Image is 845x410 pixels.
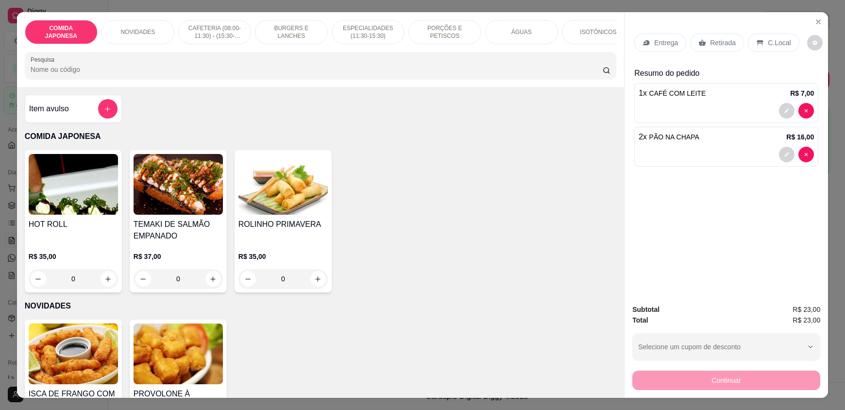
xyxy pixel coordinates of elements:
p: PORÇÕES E PETISCOS [417,24,473,40]
img: product-image [238,154,328,215]
strong: Total [632,316,648,324]
p: R$ 37,00 [134,252,223,261]
label: Pesquisa [31,55,58,64]
img: product-image [29,324,118,384]
p: ESPECIALIDADES (11:30-15:30) [340,24,396,40]
button: decrease-product-quantity [135,271,151,287]
p: COMIDA JAPONESA [33,24,89,40]
span: CAFÉ COM LEITE [649,89,706,97]
button: Selecione um cupom de desconto [632,333,820,360]
button: decrease-product-quantity [798,103,814,119]
img: product-image [134,324,223,384]
p: R$ 16,00 [786,132,814,142]
button: Close [811,14,826,30]
p: ÁGUAS [511,28,532,36]
p: R$ 7,00 [790,88,814,98]
p: Entrega [654,38,678,48]
button: decrease-product-quantity [31,271,46,287]
p: C.Local [768,38,791,48]
span: R$ 23,00 [793,315,820,325]
button: decrease-product-quantity [807,35,823,51]
p: Retirada [710,38,736,48]
p: ISOTÔNICOS [580,28,616,36]
button: increase-product-quantity [101,271,116,287]
span: R$ 23,00 [793,304,820,315]
p: R$ 35,00 [29,252,118,261]
h4: ROLINHO PRIMAVERA [238,219,328,230]
button: decrease-product-quantity [779,103,794,119]
button: decrease-product-quantity [798,147,814,162]
button: increase-product-quantity [205,271,221,287]
p: 2 x [639,131,699,143]
p: R$ 35,00 [238,252,328,261]
p: NOVIDADES [25,300,616,312]
h4: TEMAKI DE SALMÃO EMPANADO [134,219,223,242]
button: add-separate-item [98,99,118,119]
button: decrease-product-quantity [779,147,794,162]
p: Resumo do pedido [634,68,818,79]
h4: Item avulso [29,103,69,115]
p: BURGERS E LANCHES [263,24,320,40]
p: NOVIDADES [120,28,155,36]
h4: HOT ROLL [29,219,118,230]
img: product-image [134,154,223,215]
p: 1 x [639,87,706,99]
span: PÃO NA CHAPA [649,133,699,141]
p: COMIDA JAPONESA [25,131,616,142]
input: Pesquisa [31,65,603,74]
p: CAFETERIA (08:00-11:30) - (15:30-18:00) [186,24,243,40]
strong: Subtotal [632,306,659,313]
img: product-image [29,154,118,215]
